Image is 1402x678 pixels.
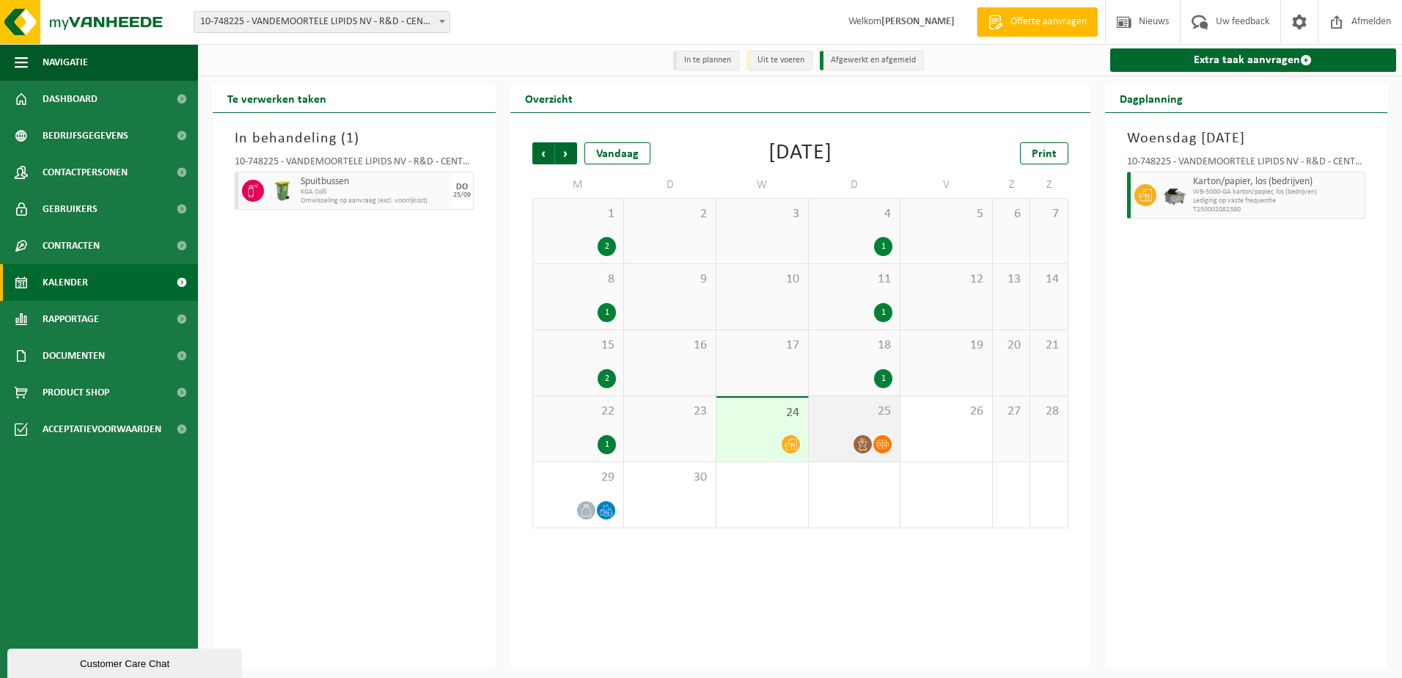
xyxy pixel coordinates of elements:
a: Offerte aanvragen [977,7,1098,37]
span: Dashboard [43,81,98,117]
h2: Dagplanning [1105,84,1197,112]
span: T250002082380 [1193,205,1362,214]
span: Navigatie [43,44,88,81]
span: KGA Colli [301,188,448,197]
span: 22 [540,404,617,420]
span: 23 [631,404,708,420]
img: WB-5000-GAL-GY-01 [1164,184,1186,206]
span: 18 [816,338,893,354]
span: Bedrijfsgegevens [43,117,128,154]
span: Vorige [532,142,554,164]
span: Lediging op vaste frequentie [1193,197,1362,205]
span: 5 [908,206,985,222]
span: Offerte aanvragen [1007,15,1090,29]
span: Omwisseling op aanvraag (excl. voorrijkost) [301,197,448,205]
div: 1 [874,237,892,256]
td: M [532,172,625,198]
span: 7 [1038,206,1060,222]
iframe: chat widget [7,646,245,678]
span: 1 [540,206,617,222]
span: 10-748225 - VANDEMOORTELE LIPIDS NV - R&D - CENTER - IZEGEM [194,12,449,32]
span: 13 [1000,271,1022,288]
span: Spuitbussen [301,176,448,188]
span: Documenten [43,338,105,374]
h2: Overzicht [510,84,587,112]
span: 10 [724,271,801,288]
td: W [716,172,809,198]
li: Uit te voeren [746,51,812,70]
h3: Woensdag [DATE] [1127,128,1366,150]
div: 10-748225 - VANDEMOORTELE LIPIDS NV - R&D - CENTER - IZEGEM [1127,157,1366,172]
span: Volgende [555,142,577,164]
td: Z [1030,172,1068,198]
span: 9 [631,271,708,288]
span: 8 [540,271,617,288]
span: Gebruikers [43,191,98,227]
span: 12 [908,271,985,288]
div: [DATE] [768,142,832,164]
li: Afgewerkt en afgemeld [820,51,924,70]
h2: Te verwerken taken [213,84,341,112]
span: 28 [1038,404,1060,420]
a: Print [1020,142,1068,164]
div: 1 [598,435,616,454]
div: 1 [874,369,892,388]
span: 6 [1000,206,1022,222]
span: 29 [540,470,617,486]
div: 1 [598,303,616,322]
span: 30 [631,470,708,486]
h3: In behandeling ( ) [235,128,474,150]
li: In te plannen [673,51,739,70]
div: 2 [598,369,616,388]
span: 2 [631,206,708,222]
td: Z [993,172,1030,198]
span: 19 [908,338,985,354]
td: D [624,172,716,198]
div: 10-748225 - VANDEMOORTELE LIPIDS NV - R&D - CENTER - IZEGEM [235,157,474,172]
span: 4 [816,206,893,222]
span: 27 [1000,404,1022,420]
span: Kalender [43,264,88,301]
span: 25 [816,404,893,420]
div: DO [456,183,468,192]
span: Acceptatievoorwaarden [43,411,161,448]
span: 11 [816,271,893,288]
span: Karton/papier, los (bedrijven) [1193,176,1362,188]
strong: [PERSON_NAME] [881,16,955,27]
img: WB-0240-HPE-GN-50 [271,180,293,202]
a: Extra taak aanvragen [1110,48,1397,72]
span: Product Shop [43,374,109,411]
span: 14 [1038,271,1060,288]
div: 25/09 [453,192,471,199]
span: 10-748225 - VANDEMOORTELE LIPIDS NV - R&D - CENTER - IZEGEM [194,11,450,33]
span: 3 [724,206,801,222]
span: Contactpersonen [43,154,128,191]
span: 1 [346,131,354,146]
span: 15 [540,338,617,354]
span: Contracten [43,227,100,264]
td: D [809,172,901,198]
span: Print [1032,148,1057,160]
span: WB-5000-GA karton/papier, los (bedrijven) [1193,188,1362,197]
span: Rapportage [43,301,99,338]
span: 20 [1000,338,1022,354]
div: 1 [874,303,892,322]
span: 16 [631,338,708,354]
td: V [900,172,993,198]
div: Vandaag [584,142,650,164]
span: 21 [1038,338,1060,354]
span: 17 [724,338,801,354]
span: 26 [908,404,985,420]
div: 2 [598,237,616,256]
span: 24 [724,405,801,421]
